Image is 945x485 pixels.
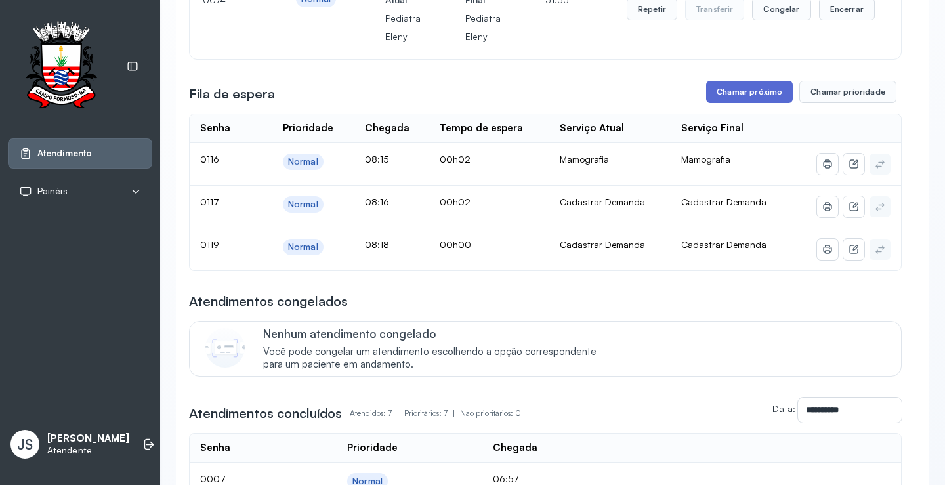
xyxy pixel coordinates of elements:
[560,122,624,135] div: Serviço Atual
[189,404,342,423] h3: Atendimentos concluídos
[440,239,471,250] span: 00h00
[460,404,521,423] p: Não prioritários: 0
[37,148,92,159] span: Atendimento
[681,122,744,135] div: Serviço Final
[440,196,471,207] span: 00h02
[560,239,661,251] div: Cadastrar Demanda
[200,239,219,250] span: 0119
[560,154,661,165] div: Mamografia
[263,346,610,371] span: Você pode congelar um atendimento escolhendo a opção correspondente para um paciente em andamento.
[347,442,398,454] div: Prioridade
[263,327,610,341] p: Nenhum atendimento congelado
[189,292,348,310] h3: Atendimentos congelados
[365,122,409,135] div: Chegada
[200,473,226,484] span: 0007
[350,404,404,423] p: Atendidos: 7
[47,445,129,456] p: Atendente
[465,9,501,46] p: Pediatra Eleny
[14,21,108,112] img: Logotipo do estabelecimento
[493,442,537,454] div: Chegada
[288,156,318,167] div: Normal
[365,196,389,207] span: 08:16
[205,328,245,368] img: Imagem de CalloutCard
[440,122,523,135] div: Tempo de espera
[19,147,141,160] a: Atendimento
[385,9,421,46] p: Pediatra Eleny
[681,239,766,250] span: Cadastrar Demanda
[706,81,793,103] button: Chamar próximo
[200,154,219,165] span: 0116
[365,239,389,250] span: 08:18
[37,186,68,197] span: Painéis
[681,196,766,207] span: Cadastrar Demanda
[404,404,460,423] p: Prioritários: 7
[772,403,795,414] label: Data:
[288,199,318,210] div: Normal
[283,122,333,135] div: Prioridade
[288,242,318,253] div: Normal
[493,473,519,484] span: 06:57
[560,196,661,208] div: Cadastrar Demanda
[397,408,399,418] span: |
[681,154,730,165] span: Mamografia
[365,154,388,165] span: 08:15
[200,442,230,454] div: Senha
[440,154,471,165] span: 00h02
[453,408,455,418] span: |
[200,196,219,207] span: 0117
[200,122,230,135] div: Senha
[799,81,896,103] button: Chamar prioridade
[189,85,275,103] h3: Fila de espera
[47,432,129,445] p: [PERSON_NAME]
